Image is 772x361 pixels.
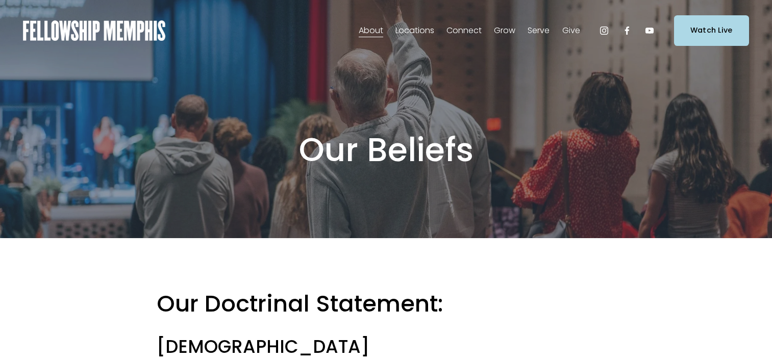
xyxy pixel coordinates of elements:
[494,22,515,39] a: folder dropdown
[23,20,165,41] img: Fellowship Memphis
[644,25,655,36] a: YouTube
[359,23,383,38] span: About
[359,22,383,39] a: folder dropdown
[395,23,434,38] span: Locations
[674,15,749,45] a: Watch Live
[622,25,632,36] a: Facebook
[562,22,580,39] a: folder dropdown
[494,23,515,38] span: Grow
[446,23,482,38] span: Connect
[446,22,482,39] a: folder dropdown
[157,335,616,359] h3: [DEMOGRAPHIC_DATA]
[157,130,616,170] h1: Our Beliefs
[395,22,434,39] a: folder dropdown
[562,23,580,38] span: Give
[528,22,550,39] a: folder dropdown
[599,25,609,36] a: Instagram
[528,23,550,38] span: Serve
[157,289,616,319] h2: Our Doctrinal Statement:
